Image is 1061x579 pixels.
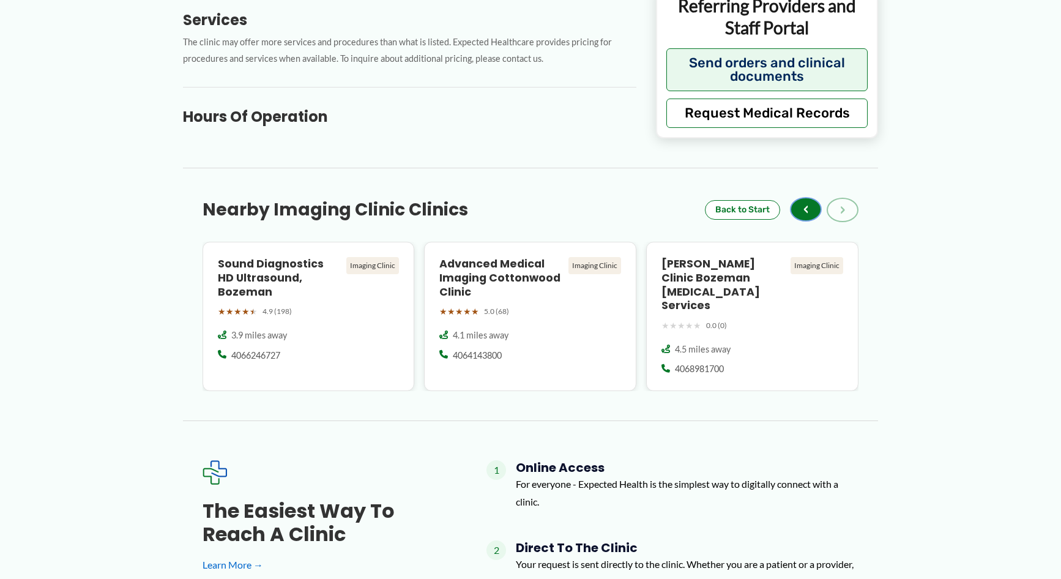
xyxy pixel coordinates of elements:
span: 5.0 (68) [484,305,509,318]
img: Expected Healthcare Logo [203,460,227,485]
span: 4064143800 [453,349,502,362]
div: Imaging Clinic [791,257,843,274]
p: The clinic may offer more services and procedures than what is listed. Expected Healthcare provid... [183,34,636,67]
div: Imaging Clinic [346,257,399,274]
button: › [827,198,858,222]
span: 4068981700 [675,363,724,375]
span: 2 [486,540,506,560]
span: ★ [242,304,250,319]
h4: Direct to the Clinic [516,540,858,555]
h4: Sound Diagnostics HD Ultrasound, Bozeman [218,257,342,299]
h3: Nearby Imaging Clinic Clinics [203,199,468,221]
span: ★ [447,304,455,319]
button: Send orders and clinical documents [666,48,868,91]
span: ★ [471,304,479,319]
span: ★ [250,304,258,319]
a: Advanced Medical Imaging Cottonwood Clinic Imaging Clinic ★★★★★ 5.0 (68) 4.1 miles away 4064143800 [424,242,636,391]
span: 4.9 (198) [262,305,292,318]
h4: Online Access [516,460,858,475]
span: ★ [226,304,234,319]
span: 4.5 miles away [675,343,731,356]
h3: Hours of Operation [183,107,636,126]
span: ★ [693,318,701,334]
span: ★ [669,318,677,334]
a: Sound Diagnostics HD Ultrasound, Bozeman Imaging Clinic ★★★★★ 4.9 (198) 3.9 miles away 4066246727 [203,242,415,391]
h3: Services [183,10,636,29]
p: For everyone - Expected Health is the simplest way to digitally connect with a clinic. [516,475,858,511]
span: ‹ [803,202,808,217]
a: Learn More → [203,556,447,574]
span: ★ [677,318,685,334]
h4: Advanced Medical Imaging Cottonwood Clinic [439,257,564,299]
div: Imaging Clinic [568,257,621,274]
span: ★ [455,304,463,319]
span: ★ [439,304,447,319]
h3: The Easiest Way to Reach a Clinic [203,499,447,547]
span: 4.1 miles away [453,329,508,342]
button: ‹ [790,197,822,222]
span: › [840,203,845,217]
h4: [PERSON_NAME] Clinic Bozeman [MEDICAL_DATA] Services [661,257,786,313]
span: 3.9 miles away [231,329,287,342]
span: 0.0 (0) [706,319,727,332]
button: Request Medical Records [666,99,868,128]
span: ★ [234,304,242,319]
button: Back to Start [705,200,780,220]
span: ★ [685,318,693,334]
a: [PERSON_NAME] Clinic Bozeman [MEDICAL_DATA] Services Imaging Clinic ★★★★★ 0.0 (0) 4.5 miles away ... [646,242,858,391]
span: 1 [486,460,506,480]
span: ★ [463,304,471,319]
span: 4066246727 [231,349,280,362]
span: ★ [661,318,669,334]
span: ★ [218,304,226,319]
